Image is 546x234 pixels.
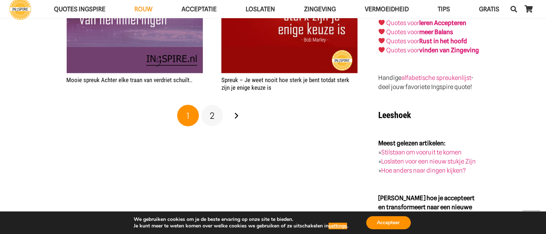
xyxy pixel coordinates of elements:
[401,74,471,81] a: alfabetische spreukenlijst
[381,158,476,165] a: Loslaten voor een nieuw stukje Zijn
[187,110,190,121] span: 1
[366,216,411,229] button: Accepteer
[54,5,105,13] span: QUOTES INGSPIRE
[379,29,385,35] img: ❤
[479,5,499,13] span: GRATIS
[420,47,479,54] strong: vinden van Zingeving
[420,28,454,36] strong: meer Balans
[420,19,467,27] a: leren Accepteren
[379,38,385,44] img: ❤
[378,139,479,175] p: » » »
[134,5,153,13] span: ROUW
[420,37,467,45] strong: Rust in het hoofd
[379,20,385,26] img: ❤
[381,167,466,174] a: Hoe anders naar dingen kijken?
[387,28,454,36] a: Quotes voormeer Balans
[182,5,217,13] span: Acceptatie
[378,195,475,220] strong: [PERSON_NAME] hoe je accepteert en transformeert naar een nieuwe manier van Zijn:
[246,5,275,13] span: Loslaten
[522,210,541,229] a: Terug naar top
[177,105,199,127] span: Pagina 1
[387,19,420,27] a: Quotes voor
[134,223,348,229] p: Je kunt meer te weten komen over welke cookies we gebruiken of ze uitschakelen in .
[329,223,347,229] button: settings
[134,216,348,223] p: We gebruiken cookies om je de beste ervaring op onze site te bieden.
[221,76,349,91] a: Spreuk – Je weet nooit hoe sterk je bent totdat sterk zijn je enige keuze is
[67,76,193,84] a: Mooie spreuk Achter elke traan van verdriet schuilt..
[365,5,409,13] span: VERMOEIDHEID
[387,47,479,54] a: Quotes voorvinden van Zingeving
[378,73,479,92] p: Handige - deel jouw favoriete Ingspire quote!
[379,47,385,53] img: ❤
[378,110,411,120] strong: Leeshoek
[378,140,446,147] strong: Meest gelezen artikelen:
[381,149,462,156] a: Stilstaan om vooruit te komen
[304,5,336,13] span: Zingeving
[210,110,214,121] span: 2
[387,37,467,45] a: Quotes voorRust in het hoofd
[438,5,450,13] span: TIPS
[201,105,223,127] a: Pagina 2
